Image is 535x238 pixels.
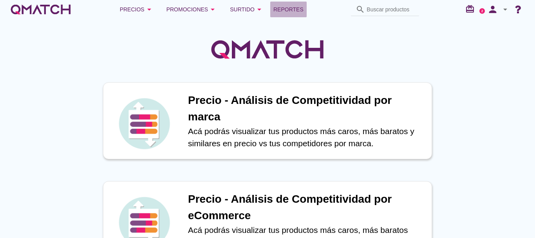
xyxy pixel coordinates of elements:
[465,4,478,14] i: redeem
[9,2,72,17] a: white-qmatch-logo
[224,2,270,17] button: Surtido
[92,82,443,159] a: iconPrecio - Análisis de Competitividad por marcaAcá podrás visualizar tus productos más caros, m...
[367,3,414,16] input: Buscar productos
[273,5,304,14] span: Reportes
[485,4,501,15] i: person
[208,5,217,14] i: arrow_drop_down
[166,5,218,14] div: Promociones
[209,30,326,69] img: QMatchLogo
[160,2,224,17] button: Promociones
[230,5,264,14] div: Surtido
[188,125,424,150] p: Acá podrás visualizar tus productos más caros, más baratos y similares en precio vs tus competido...
[356,5,365,14] i: search
[481,9,483,13] text: 2
[255,5,264,14] i: arrow_drop_down
[188,191,424,224] h1: Precio - Análisis de Competitividad por eCommerce
[501,5,510,14] i: arrow_drop_down
[188,92,424,125] h1: Precio - Análisis de Competitividad por marca
[114,2,160,17] button: Precios
[120,5,154,14] div: Precios
[145,5,154,14] i: arrow_drop_down
[117,96,172,151] img: icon
[479,8,485,14] a: 2
[270,2,307,17] a: Reportes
